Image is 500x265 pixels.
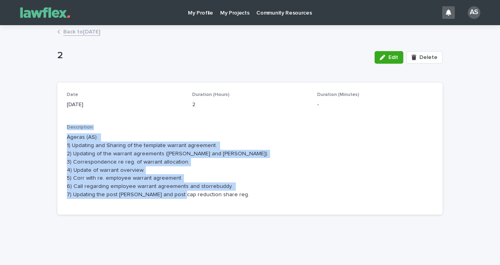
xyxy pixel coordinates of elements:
[63,27,100,36] a: Back to[DATE]
[67,133,433,199] p: Ageras (AS): 1) Updating and Sharing of the template warrant agreement. 2) Updating of the warran...
[406,51,443,64] button: Delete
[16,5,75,20] img: Gnvw4qrBSHOAfo8VMhG6
[192,101,308,109] p: 2
[317,101,433,109] p: -
[192,92,230,97] span: Duration (Hours)
[317,92,359,97] span: Duration (Minutes)
[419,55,437,60] span: Delete
[67,101,183,109] p: [DATE]
[375,51,403,64] button: Edit
[67,125,93,130] span: Description
[57,50,368,61] p: 2
[388,55,398,60] span: Edit
[468,6,480,19] div: AS
[67,92,78,97] span: Date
